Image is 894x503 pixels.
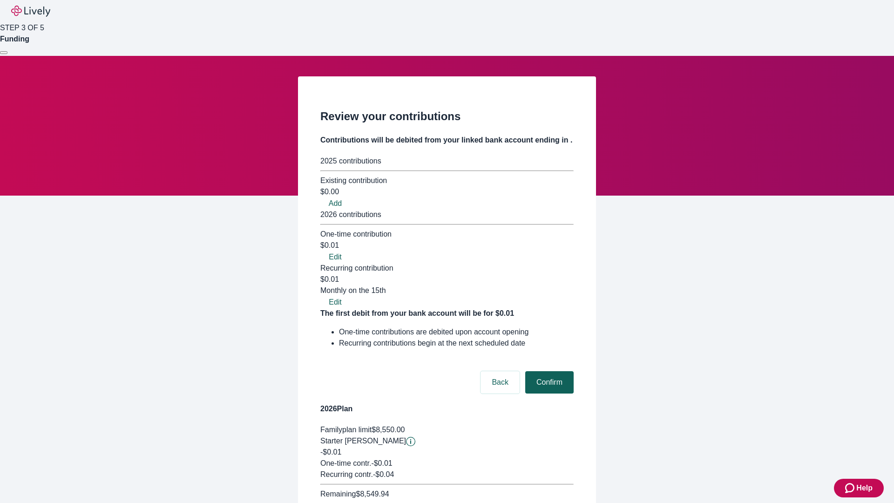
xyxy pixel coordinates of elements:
[320,209,574,220] div: 2026 contributions
[320,198,350,209] button: Add
[373,470,394,478] span: - $0.04
[834,479,884,497] button: Zendesk support iconHelp
[856,483,873,494] span: Help
[320,240,574,251] div: $0.01
[320,470,373,478] span: Recurring contr.
[320,263,574,274] div: Recurring contribution
[845,483,856,494] svg: Zendesk support icon
[320,459,371,467] span: One-time contr.
[339,326,574,338] li: One-time contributions are debited upon account opening
[320,186,574,197] div: $0.00
[320,426,372,434] span: Family plan limit
[320,229,574,240] div: One-time contribution
[320,251,350,263] button: Edit
[481,371,520,394] button: Back
[320,175,574,186] div: Existing contribution
[320,156,574,167] div: 2025 contributions
[320,297,350,308] button: Edit
[320,437,406,445] span: Starter [PERSON_NAME]
[320,448,341,456] span: -$0.01
[371,459,392,467] span: - $0.01
[339,338,574,349] li: Recurring contributions begin at the next scheduled date
[11,6,50,17] img: Lively
[320,285,574,296] div: Monthly on the 15th
[320,108,574,125] h2: Review your contributions
[320,490,356,498] span: Remaining
[320,274,574,296] div: $0.01
[406,437,415,446] button: Lively will contribute $0.01 to establish your account
[525,371,574,394] button: Confirm
[320,309,514,317] strong: The first debit from your bank account will be for $0.01
[372,426,405,434] span: $8,550.00
[320,135,574,146] h4: Contributions will be debited from your linked bank account ending in .
[406,437,415,446] svg: Starter penny details
[356,490,389,498] span: $8,549.94
[320,403,574,415] h4: 2026 Plan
